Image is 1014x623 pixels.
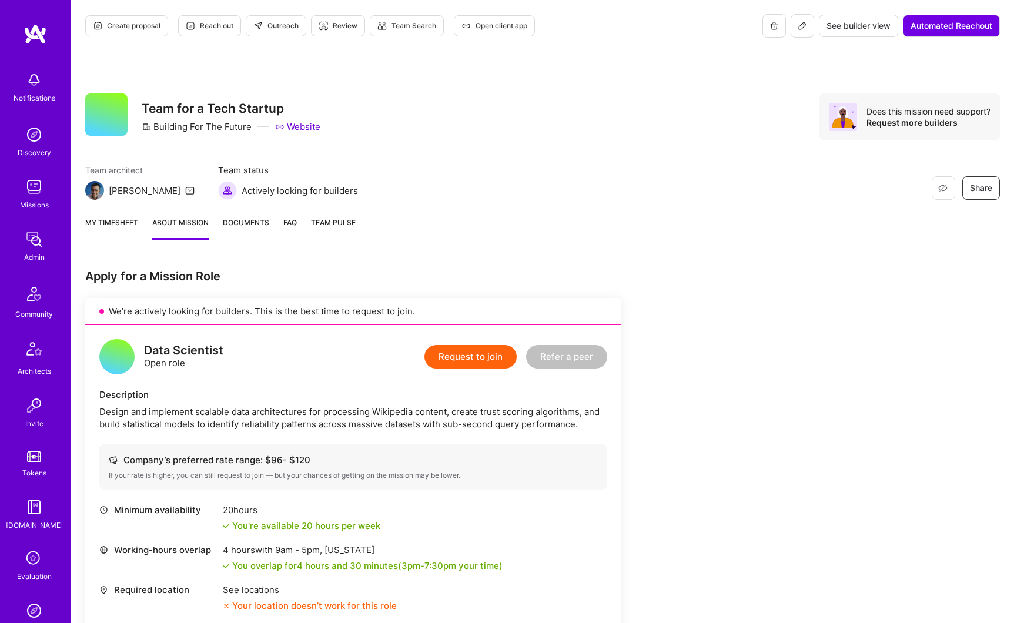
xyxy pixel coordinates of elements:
div: Discovery [18,146,51,159]
span: Team Pulse [311,218,356,227]
div: Does this mission need support? [866,106,990,117]
span: Automated Reachout [911,20,992,32]
button: Share [962,176,1000,200]
span: Team Search [377,21,436,31]
div: You're available 20 hours per week [223,520,380,532]
div: Invite [25,417,43,430]
div: Building For The Future [142,120,252,133]
div: Request more builders [866,117,990,128]
div: Admin [24,251,45,263]
div: Evaluation [17,570,52,582]
img: tokens [27,451,41,462]
i: icon Clock [99,505,108,514]
button: Team Search [370,15,444,36]
span: 9am - 5pm , [273,544,324,555]
button: Review [311,15,365,36]
div: [PERSON_NAME] [109,185,180,197]
i: icon CloseOrange [223,602,230,609]
i: icon Mail [185,186,195,195]
span: Documents [223,216,269,229]
i: icon World [99,545,108,554]
div: Your location doesn’t work for this role [223,599,397,612]
i: icon Check [223,522,230,530]
button: Automated Reachout [903,15,1000,37]
i: icon Targeter [319,21,328,31]
i: icon CompanyGray [142,122,151,132]
img: logo [24,24,47,45]
span: 3pm - 7:30pm [401,560,456,571]
button: Request to join [424,345,517,369]
img: Invite [22,394,46,417]
button: Create proposal [85,15,168,36]
button: Reach out [178,15,241,36]
i: icon EyeClosed [938,183,948,193]
div: We’re actively looking for builders. This is the best time to request to join. [85,298,621,325]
h3: Team for a Tech Startup [142,101,320,116]
div: Community [15,308,53,320]
span: Team architect [85,164,195,176]
span: Actively looking for builders [242,185,358,197]
span: Reach out [186,21,233,31]
button: Outreach [246,15,306,36]
img: Community [20,280,48,308]
div: Description [99,388,607,401]
div: Data Scientist [144,344,223,357]
div: Working-hours overlap [99,544,217,556]
a: Documents [223,216,269,240]
img: Architects [20,337,48,365]
span: Review [319,21,357,31]
img: admin teamwork [22,227,46,251]
div: Minimum availability [99,504,217,516]
span: Share [970,182,992,194]
div: Architects [18,365,51,377]
i: icon Proposal [93,21,102,31]
div: Design and implement scalable data architectures for processing Wikipedia content, create trust s... [99,406,607,430]
div: Notifications [14,92,55,104]
button: Refer a peer [526,345,607,369]
i: icon Check [223,562,230,570]
i: icon Cash [109,455,118,464]
div: Missions [20,199,49,211]
img: guide book [22,495,46,519]
div: Tokens [22,467,46,479]
div: [DOMAIN_NAME] [6,519,63,531]
img: Admin Search [22,599,46,622]
a: Team Pulse [311,216,356,240]
div: You overlap for 4 hours and 30 minutes ( your time) [232,560,503,572]
span: Open client app [461,21,527,31]
div: Required location [99,584,217,596]
a: About Mission [152,216,209,240]
div: Company’s preferred rate range: $ 96 - $ 120 [109,454,598,466]
i: icon SelectionTeam [23,548,45,570]
a: FAQ [283,216,297,240]
div: 20 hours [223,504,380,516]
span: Team status [218,164,358,176]
img: discovery [22,123,46,146]
div: If your rate is higher, you can still request to join — but your chances of getting on the missio... [109,471,598,480]
div: Open role [144,344,223,369]
img: Team Architect [85,181,104,200]
a: My timesheet [85,216,138,240]
i: icon Location [99,585,108,594]
span: See builder view [826,20,891,32]
span: Outreach [253,21,299,31]
img: Actively looking for builders [218,181,237,200]
img: Avatar [829,103,857,131]
div: Apply for a Mission Role [85,269,621,284]
img: bell [22,68,46,92]
img: teamwork [22,175,46,199]
a: Website [275,120,320,133]
div: 4 hours with [US_STATE] [223,544,503,556]
button: Open client app [454,15,535,36]
div: See locations [223,584,397,596]
span: Create proposal [93,21,160,31]
button: See builder view [819,15,898,37]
